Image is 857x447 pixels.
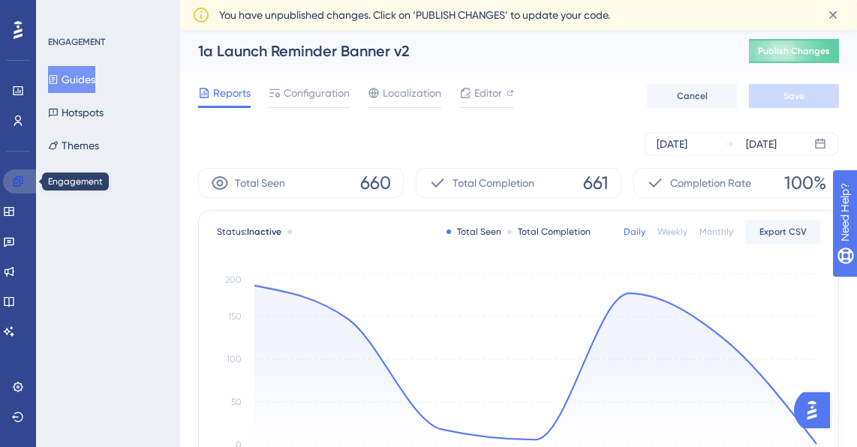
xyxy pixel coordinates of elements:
span: Cancel [677,90,708,102]
span: Configuration [284,84,350,102]
button: Export CSV [745,220,820,244]
div: [DATE] [746,135,777,153]
span: Total Seen [235,174,285,192]
div: Daily [624,226,645,238]
span: 100% [784,171,826,195]
iframe: UserGuiding AI Assistant Launcher [794,388,839,433]
tspan: 50 [231,397,242,407]
span: Completion Rate [670,174,751,192]
button: Hotspots [48,99,104,126]
div: 1a Launch Reminder Banner v2 [198,40,711,61]
button: Publish Changes [749,39,839,63]
div: Total Completion [507,226,591,238]
span: Inactive [247,226,281,237]
span: Save [783,90,804,102]
button: Save [749,84,839,108]
button: Themes [48,132,99,159]
div: ENGAGEMENT [48,36,105,48]
span: You have unpublished changes. Click on ‘PUBLISH CHANGES’ to update your code. [219,6,610,24]
span: Reports [213,84,251,102]
tspan: 100 [227,354,242,364]
div: Total Seen [447,226,501,238]
tspan: 200 [225,274,242,285]
span: Total Completion [453,174,534,192]
span: Need Help? [35,4,94,22]
span: Export CSV [759,226,807,238]
span: 661 [583,171,609,195]
div: Weekly [657,226,687,238]
span: Publish Changes [758,45,830,57]
button: Guides [48,66,95,93]
span: Editor [474,84,502,102]
span: 660 [360,171,391,195]
button: Cancel [647,84,737,108]
div: Monthly [699,226,733,238]
div: [DATE] [657,135,687,153]
span: Localization [383,84,441,102]
tspan: 150 [228,311,242,322]
span: Status: [217,226,281,238]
